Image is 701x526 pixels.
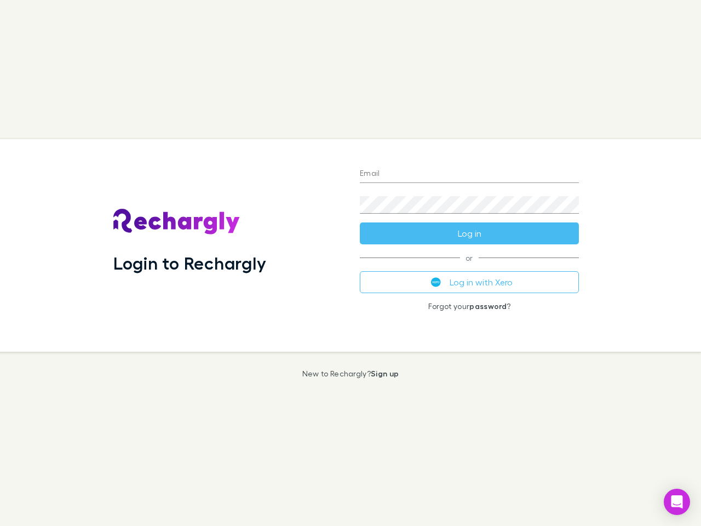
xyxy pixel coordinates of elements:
img: Rechargly's Logo [113,209,240,235]
div: Open Intercom Messenger [664,489,690,515]
a: password [469,301,507,311]
button: Log in [360,222,579,244]
p: Forgot your ? [360,302,579,311]
h1: Login to Rechargly [113,253,266,273]
button: Log in with Xero [360,271,579,293]
span: or [360,258,579,258]
p: New to Rechargly? [302,369,399,378]
img: Xero's logo [431,277,441,287]
a: Sign up [371,369,399,378]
